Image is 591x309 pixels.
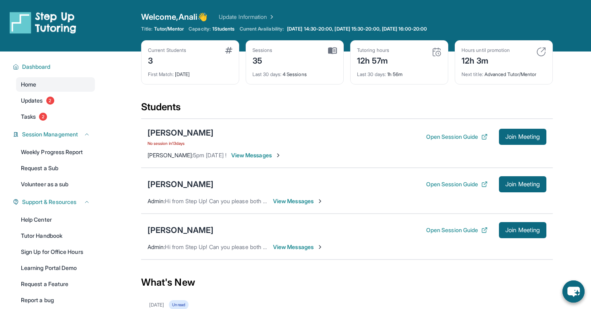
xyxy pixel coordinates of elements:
div: Tutoring hours [357,47,389,54]
span: Next title : [462,71,483,77]
div: [DATE] [148,66,232,78]
span: Admin : [148,243,165,250]
img: card [328,47,337,54]
span: Last 30 days : [357,71,386,77]
img: card [225,47,232,54]
button: Dashboard [19,63,90,71]
span: Tutor/Mentor [154,26,184,32]
span: Title: [141,26,152,32]
button: Join Meeting [499,176,546,192]
span: Join Meeting [505,134,540,139]
div: [PERSON_NAME] [148,127,213,138]
span: Join Meeting [505,228,540,233]
span: 5pm [DATE] ! [193,152,226,159]
img: Chevron Right [267,13,275,21]
img: card [432,47,441,57]
span: Last 30 days : [252,71,281,77]
a: Help Center [16,212,95,227]
span: [DATE] 14:30-20:00, [DATE] 15:30-20:00, [DATE] 16:00-20:00 [287,26,427,32]
div: 1h 56m [357,66,441,78]
span: 1 Students [212,26,235,32]
a: Learning Portal Demo [16,261,95,275]
div: 12h 57m [357,54,389,66]
img: Chevron-Right [275,152,281,159]
a: Home [16,77,95,92]
a: Tutor Handbook [16,229,95,243]
a: Weekly Progress Report [16,145,95,159]
span: Dashboard [22,63,51,71]
span: No session in 13 days [148,140,213,146]
a: Request a Feature [16,277,95,291]
a: Tasks2 [16,109,95,124]
span: [PERSON_NAME] : [148,152,193,159]
div: 3 [148,54,186,66]
a: Report a bug [16,293,95,307]
div: [PERSON_NAME] [148,179,213,190]
span: Updates [21,97,43,105]
div: Sessions [252,47,273,54]
span: Capacity: [189,26,211,32]
a: Request a Sub [16,161,95,175]
div: Advanced Tutor/Mentor [462,66,546,78]
button: Join Meeting [499,129,546,145]
span: View Messages [273,197,323,205]
a: Sign Up for Office Hours [16,245,95,259]
a: Volunteer as a sub [16,177,95,192]
button: chat-button [562,280,585,303]
span: Join Meeting [505,182,540,187]
div: Students [141,101,553,118]
span: View Messages [273,243,323,251]
button: Join Meeting [499,222,546,238]
div: Current Students [148,47,186,54]
span: First Match : [148,71,174,77]
img: Chevron-Right [317,244,323,250]
span: Tasks [21,113,36,121]
span: Admin : [148,198,165,204]
div: 35 [252,54,273,66]
span: 2 [46,97,54,105]
button: Session Management [19,130,90,138]
div: Hours until promotion [462,47,510,54]
button: Open Session Guide [426,133,488,141]
span: 2 [39,113,47,121]
button: Open Session Guide [426,226,488,234]
button: Open Session Guide [426,180,488,188]
div: [PERSON_NAME] [148,225,213,236]
span: Current Availability: [240,26,284,32]
a: Update Information [219,13,275,21]
span: Home [21,80,36,89]
span: Session Management [22,130,78,138]
img: Chevron-Right [317,198,323,204]
a: Updates2 [16,93,95,108]
button: Support & Resources [19,198,90,206]
span: Support & Resources [22,198,76,206]
div: 4 Sessions [252,66,337,78]
div: 12h 3m [462,54,510,66]
div: What's New [141,265,553,300]
div: [DATE] [149,302,164,308]
img: card [536,47,546,57]
img: logo [10,11,76,34]
span: View Messages [231,151,281,159]
span: Welcome, Anali 👋 [141,11,207,23]
a: [DATE] 14:30-20:00, [DATE] 15:30-20:00, [DATE] 16:00-20:00 [285,26,429,32]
